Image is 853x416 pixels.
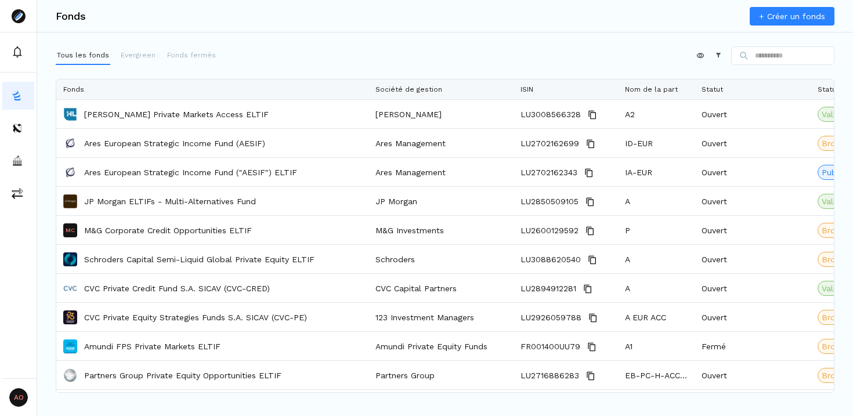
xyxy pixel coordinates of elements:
[12,90,23,102] img: funds
[521,85,533,93] span: ISIN
[618,158,695,186] div: IA-EUR
[585,253,599,267] button: Copy
[695,100,811,128] div: Ouvert
[375,85,442,93] span: Société de gestion
[2,82,34,110] a: funds
[56,11,86,21] h3: Fonds
[56,46,110,65] button: Tous les fonds
[63,310,77,324] img: CVC Private Equity Strategies Funds S.A. SICAV (CVC-PE)
[618,187,695,215] div: A
[618,274,695,302] div: A
[521,158,577,187] span: LU2702162343
[84,312,307,323] a: CVC Private Equity Strategies Funds S.A. SICAV (CVC-PE)
[583,224,597,238] button: Copy
[63,194,77,208] img: JP Morgan ELTIFs - Multi-Alternatives Fund
[521,274,576,303] span: LU2894912281
[63,85,84,93] span: Fonds
[167,50,216,60] p: Fonds fermés
[12,187,23,199] img: commissions
[585,340,599,354] button: Copy
[822,167,845,178] span: Publié
[695,361,811,389] div: Ouvert
[63,252,77,266] img: Schroders Capital Semi-Liquid Global Private Equity ELTIF
[57,50,109,60] p: Tous les fonds
[368,100,514,128] div: [PERSON_NAME]
[822,283,845,294] span: Validé
[822,108,845,120] span: Validé
[66,227,75,233] p: MC
[120,46,157,65] button: Evergreen
[368,274,514,302] div: CVC Capital Partners
[695,129,811,157] div: Ouvert
[368,187,514,215] div: JP Morgan
[625,85,678,93] span: Nom de la part
[695,187,811,215] div: Ouvert
[121,50,156,60] p: Evergreen
[521,216,579,245] span: LU2600129592
[618,303,695,331] div: A EUR ACC
[84,138,265,149] p: Ares European Strategic Income Fund (AESIF)
[582,166,596,180] button: Copy
[618,361,695,389] div: EB-PC-H-ACC CHF
[583,195,597,209] button: Copy
[822,196,845,207] span: Validé
[521,303,581,332] span: LU2926059788
[2,179,34,207] button: commissions
[84,167,297,178] a: Ares European Strategic Income Fund ("AESIF") ELTIF
[521,129,579,158] span: LU2702162699
[368,129,514,157] div: Ares Management
[581,282,595,296] button: Copy
[84,225,252,236] a: M&G Corporate Credit Opportunities ELTIF
[521,361,579,390] span: LU2716886283
[818,85,839,93] span: Statut
[368,245,514,273] div: Schroders
[84,196,256,207] a: JP Morgan ELTIFs - Multi-Alternatives Fund
[618,332,695,360] div: A1
[63,107,77,121] img: Hamilton Lane Private Markets Access ELTIF
[368,361,514,389] div: Partners Group
[368,216,514,244] div: M&G Investments
[2,114,34,142] button: distributors
[2,147,34,175] button: asset-managers
[695,332,811,360] div: Fermé
[521,100,581,129] span: LU3008566328
[702,85,723,93] span: Statut
[84,370,281,381] a: Partners Group Private Equity Opportunities ELTIF
[695,245,811,273] div: Ouvert
[63,281,77,295] img: CVC Private Credit Fund S.A. SICAV (CVC-CRED)
[12,155,23,167] img: asset-managers
[585,108,599,122] button: Copy
[584,137,598,151] button: Copy
[618,245,695,273] div: A
[618,216,695,244] div: P
[63,136,77,150] img: Ares European Strategic Income Fund (AESIF)
[63,165,77,179] img: Ares European Strategic Income Fund ("AESIF") ELTIF
[695,216,811,244] div: Ouvert
[84,254,315,265] a: Schroders Capital Semi-Liquid Global Private Equity ELTIF
[84,108,269,120] a: [PERSON_NAME] Private Markets Access ELTIF
[368,332,514,360] div: Amundi Private Equity Funds
[12,122,23,134] img: distributors
[695,158,811,186] div: Ouvert
[63,339,77,353] img: Amundi FPS Private Markets ELTIF
[695,303,811,331] div: Ouvert
[521,332,580,361] span: FR001400UU79
[750,7,834,26] a: + Créer un fonds
[84,341,221,352] a: Amundi FPS Private Markets ELTIF
[695,274,811,302] div: Ouvert
[618,100,695,128] div: A2
[9,388,28,407] span: AO
[84,283,270,294] a: CVC Private Credit Fund S.A. SICAV (CVC-CRED)
[521,187,579,216] span: LU2850509105
[618,129,695,157] div: ID-EUR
